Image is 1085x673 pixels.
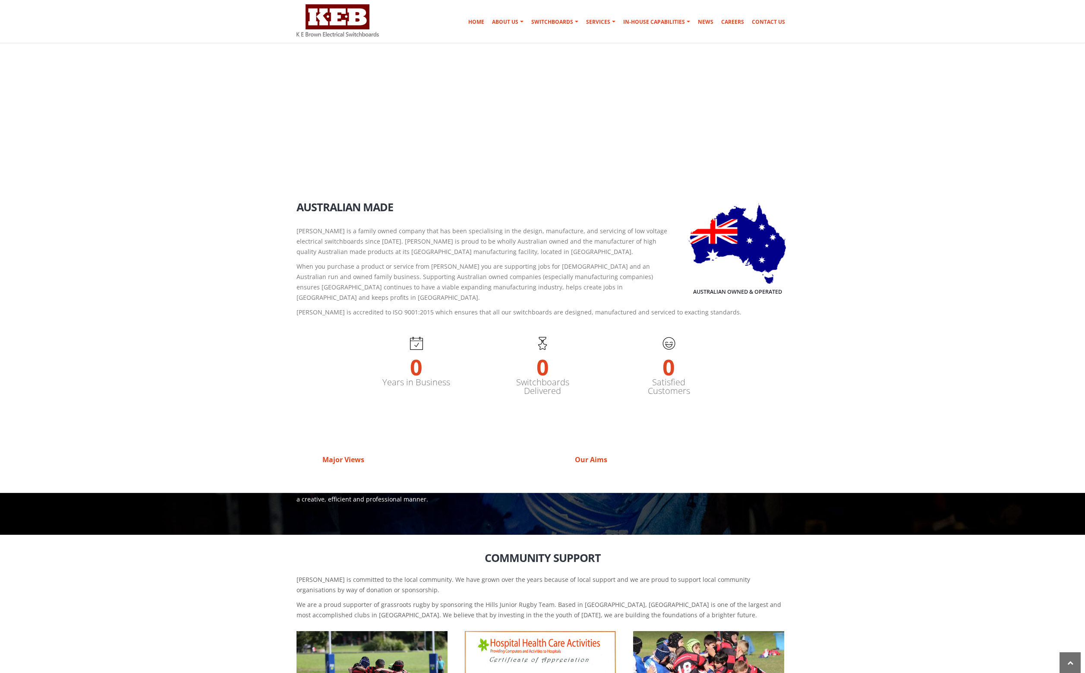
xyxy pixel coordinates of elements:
[296,575,789,595] p: [PERSON_NAME] is committed to the local community. We have grown over the years because of local ...
[583,13,619,31] a: Services
[296,600,789,620] p: We are a proud supporter of grassroots rugby by sponsoring the Hills Junior Rugby Team. Based in ...
[465,13,488,31] a: Home
[489,13,527,31] a: About Us
[296,146,350,170] h1: About Us
[296,4,379,37] img: K E Brown Electrical Switchboards
[296,546,789,564] h2: Community Support
[296,201,789,213] h2: Australian Made
[296,473,536,505] p: To deliver a range of low voltage electrical switchboards, motor control centres and electrical s...
[736,152,752,159] a: Home
[718,13,748,31] a: Careers
[633,378,704,395] label: Satisfied Customers
[296,261,789,303] p: When you purchase a product or service from [PERSON_NAME] you are supporting jobs for [DEMOGRAPHI...
[507,378,578,395] label: Switchboards Delivered
[322,454,536,465] p: Major Views
[693,288,782,296] h5: Australian Owned & Operated
[528,13,582,31] a: Switchboards
[754,151,786,162] li: About Us
[296,307,789,317] p: [PERSON_NAME] is accredited to ISO 9001:2015 which ensures that all our switchboards are designed...
[381,378,452,387] label: Years in Business
[575,441,789,454] h2: Our Values
[507,350,578,378] strong: 0
[575,454,789,465] p: Our Aims
[633,350,704,378] strong: 0
[694,13,717,31] a: News
[620,13,694,31] a: In-house Capabilities
[549,473,789,494] p: Select outstanding people, equip them with the right tools and provide leadership that fosters a ...
[381,350,452,378] strong: 0
[748,13,789,31] a: Contact Us
[322,441,536,454] h2: Our Mission
[296,226,789,257] p: [PERSON_NAME] is a family owned company that has been specialising in the design, manufacture, an...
